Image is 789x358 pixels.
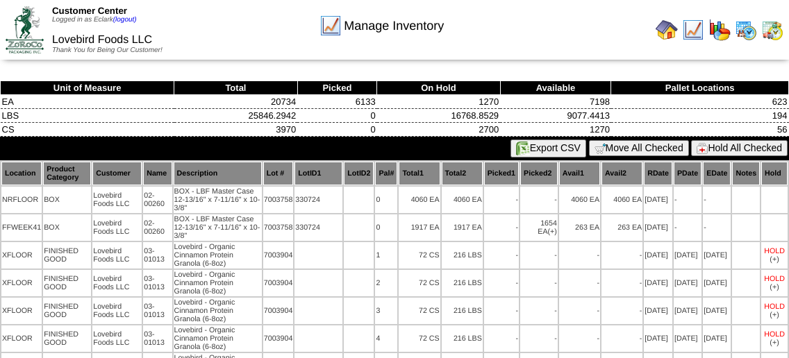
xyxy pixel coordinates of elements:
[510,139,586,157] button: Export CSV
[263,214,294,241] td: 7003758
[174,270,262,296] td: Lovebird - Organic Cinnamon Protein Granola (6-8oz)
[377,109,500,123] td: 16768.8529
[43,298,91,324] td: FINISHED GOOD
[500,81,611,95] th: Available
[43,242,91,268] td: FINISHED GOOD
[375,325,397,352] td: 4
[644,162,672,185] th: RDate
[294,162,342,185] th: LotID1
[375,162,397,185] th: Pal#
[703,325,731,352] td: [DATE]
[399,214,440,241] td: 1917 EA
[703,187,731,213] td: -
[294,187,342,213] td: 330724
[611,81,789,95] th: Pallet Locations
[297,81,377,95] th: Picked
[611,109,789,123] td: 194
[548,228,557,236] div: (+)
[601,187,642,213] td: 4060 EA
[601,298,642,324] td: -
[559,214,600,241] td: 263 EA
[703,214,731,241] td: -
[1,123,174,137] td: CS
[520,242,558,268] td: -
[601,325,642,352] td: -
[92,298,142,324] td: Lovebird Foods LLC
[52,34,152,46] span: Lovebird Foods LLC
[500,109,611,123] td: 9077.4413
[399,187,440,213] td: 4060 EA
[484,298,519,324] td: -
[703,270,731,296] td: [DATE]
[770,283,779,291] div: (+)
[174,298,262,324] td: Lovebird - Organic Cinnamon Protein Granola (6-8oz)
[442,214,483,241] td: 1917 EA
[1,298,42,324] td: XFLOOR
[174,187,262,213] td: BOX - LBF Master Case 12-13/16" x 7-11/16" x 10-3/8"
[559,298,600,324] td: -
[559,270,600,296] td: -
[708,19,731,41] img: graph.gif
[520,187,558,213] td: -
[484,242,519,268] td: -
[644,187,672,213] td: [DATE]
[1,242,42,268] td: XFLOOR
[297,123,377,137] td: 0
[43,325,91,352] td: FINISHED GOOD
[520,162,558,185] th: Picked2
[143,298,172,324] td: 03-01013
[399,325,440,352] td: 72 CS
[113,16,137,24] a: (logout)
[43,270,91,296] td: FINISHED GOOD
[559,187,600,213] td: 4060 EA
[174,242,262,268] td: Lovebird - Organic Cinnamon Protein Granola (6-8oz)
[674,162,701,185] th: PDate
[442,270,483,296] td: 216 LBS
[43,162,91,185] th: Product Category
[484,162,519,185] th: Picked1
[1,270,42,296] td: XFLOOR
[601,270,642,296] td: -
[703,298,731,324] td: [DATE]
[764,247,785,255] div: HOLD
[174,162,262,185] th: Description
[1,325,42,352] td: XFLOOR
[294,214,342,241] td: 330724
[263,298,294,324] td: 7003904
[377,123,500,137] td: 2700
[399,270,440,296] td: 72 CS
[559,242,600,268] td: -
[674,214,701,241] td: -
[703,162,731,185] th: EDate
[174,81,297,95] th: Total
[52,46,163,54] span: Thank You for Being Our Customer!
[1,214,42,241] td: FFWEEK41
[344,162,374,185] th: LotID2
[520,214,558,241] td: 1654 EA
[92,187,142,213] td: Lovebird Foods LLC
[377,81,500,95] th: On Hold
[52,6,127,16] span: Customer Center
[442,325,483,352] td: 216 LBS
[595,143,606,154] img: cart.gif
[520,298,558,324] td: -
[52,16,137,24] span: Logged in as Eclark
[761,162,788,185] th: Hold
[644,298,672,324] td: [DATE]
[375,270,397,296] td: 2
[484,187,519,213] td: -
[682,19,704,41] img: line_graph.gif
[263,162,294,185] th: Lot #
[297,109,377,123] td: 0
[43,187,91,213] td: BOX
[484,325,519,352] td: -
[92,270,142,296] td: Lovebird Foods LLC
[520,270,558,296] td: -
[674,187,701,213] td: -
[442,162,483,185] th: Total2
[174,214,262,241] td: BOX - LBF Master Case 12-13/16" x 7-11/16" x 10-3/8"
[375,187,397,213] td: 0
[92,325,142,352] td: Lovebird Foods LLC
[375,298,397,324] td: 3
[6,6,44,53] img: ZoRoCo_Logo(Green%26Foil)%20jpg.webp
